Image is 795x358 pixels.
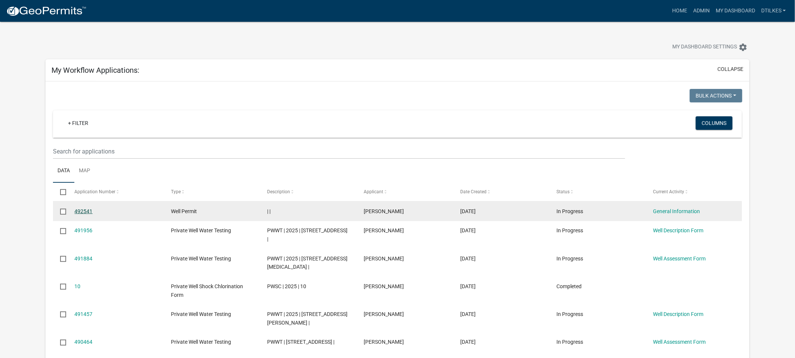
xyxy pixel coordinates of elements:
[171,339,231,345] span: Private Well Water Testing
[460,311,476,317] span: 10/12/2025
[453,183,550,201] datatable-header-cell: Date Created
[557,208,583,214] span: In Progress
[53,159,74,183] a: Data
[364,283,404,289] span: Dan Tilkes
[653,256,706,262] a: Well Assessment Form
[460,339,476,345] span: 10/09/2025
[557,189,570,194] span: Status
[646,183,742,201] datatable-header-cell: Current Activity
[460,208,476,214] span: 10/14/2025
[460,227,476,233] span: 10/13/2025
[557,339,583,345] span: In Progress
[653,227,703,233] a: Well Description Form
[653,311,703,317] a: Well Description Form
[690,89,742,102] button: Bulk Actions
[74,227,92,233] a: 491956
[74,208,92,214] a: 492541
[74,283,80,289] a: 10
[268,227,348,242] span: PWWT | 2025 | 1830 175th St |
[667,40,754,54] button: My Dashboard Settingssettings
[653,208,700,214] a: General Information
[557,283,582,289] span: Completed
[718,65,744,73] button: collapse
[460,189,487,194] span: Date Created
[164,183,260,201] datatable-header-cell: Type
[268,208,271,214] span: | |
[171,227,231,233] span: Private Well Water Testing
[171,283,243,298] span: Private Well Shock Chlorination Form
[673,43,737,52] span: My Dashboard Settings
[62,116,94,130] a: + Filter
[557,311,583,317] span: In Progress
[268,339,335,345] span: PWWT | 2025 | 182 Warbler Ave |
[669,4,690,18] a: Home
[74,311,92,317] a: 491457
[53,144,626,159] input: Search for applications
[653,189,684,194] span: Current Activity
[53,183,67,201] datatable-header-cell: Select
[549,183,646,201] datatable-header-cell: Status
[557,227,583,233] span: In Progress
[357,183,453,201] datatable-header-cell: Applicant
[74,189,115,194] span: Application Number
[696,116,733,130] button: Columns
[739,43,748,52] i: settings
[171,189,181,194] span: Type
[268,283,307,289] span: PWSC | 2025 | 10
[364,189,383,194] span: Applicant
[51,66,139,75] h5: My Workflow Applications:
[364,208,404,214] span: Dan Tilkes
[74,339,92,345] a: 490464
[557,256,583,262] span: In Progress
[74,159,95,183] a: Map
[171,256,231,262] span: Private Well Water Testing
[268,256,348,270] span: PWWT | 2025 | 1071 Thrush Ave, Geneva, IA 50633 |
[690,4,713,18] a: Admin
[171,208,197,214] span: Well Permit
[653,339,706,345] a: Well Assessment Form
[460,283,476,289] span: 10/13/2025
[364,339,404,345] span: Dan Tilkes
[460,256,476,262] span: 10/13/2025
[364,227,404,233] span: Dan Tilkes
[364,311,404,317] span: Dan Tilkes
[171,311,231,317] span: Private Well Water Testing
[364,256,404,262] span: Dan Tilkes
[758,4,789,18] a: dtilkes
[268,311,348,326] span: PWWT | 2025 | 2248 135th St, Dumont, IA 50625 |
[268,189,290,194] span: Description
[67,183,164,201] datatable-header-cell: Application Number
[74,256,92,262] a: 491884
[713,4,758,18] a: My Dashboard
[260,183,357,201] datatable-header-cell: Description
